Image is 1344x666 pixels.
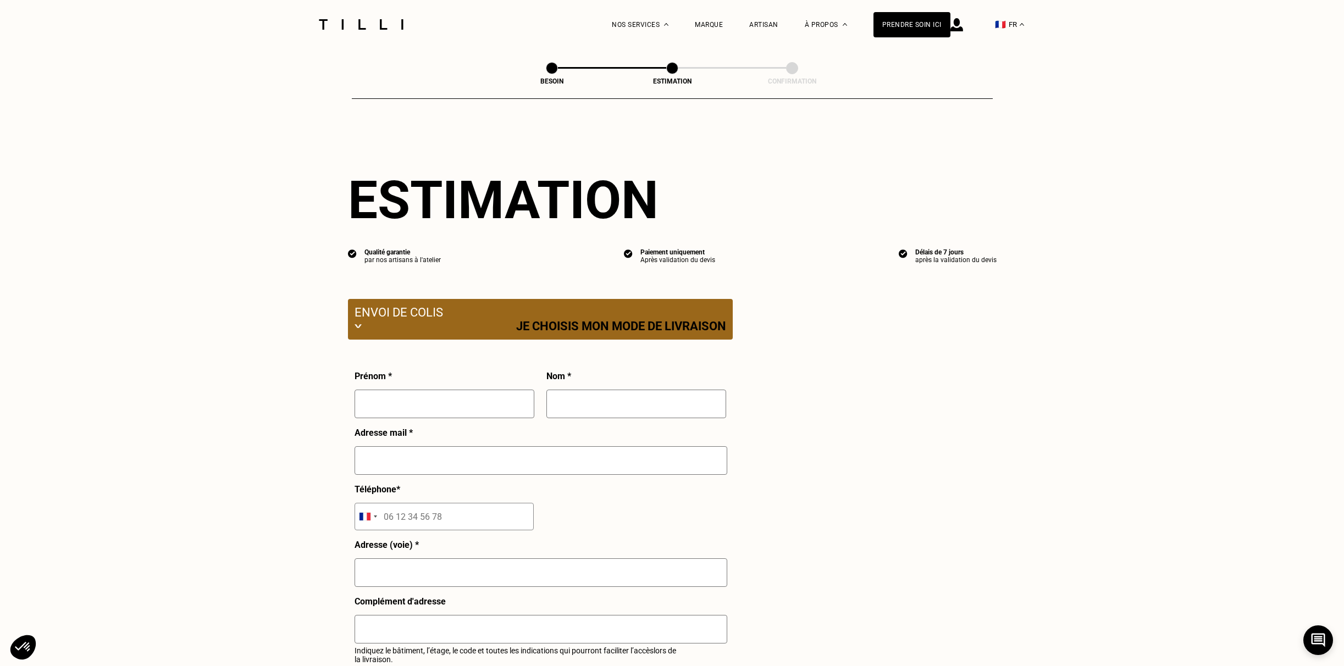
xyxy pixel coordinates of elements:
[664,23,668,26] img: Menu déroulant
[640,256,715,264] div: Après validation du devis
[737,77,847,85] div: Confirmation
[617,77,727,85] div: Estimation
[546,371,571,381] p: Nom *
[355,428,413,438] p: Adresse mail *
[355,306,726,319] p: Envoi de colis
[355,540,419,550] p: Adresse (voie) *
[364,248,441,256] div: Qualité garantie
[355,503,380,530] div: Selected country
[364,256,441,264] div: par nos artisans à l'atelier
[355,596,446,607] p: Complément d'adresse
[640,248,715,256] div: Paiement uniquement
[315,19,407,30] img: Logo du service de couturière Tilli
[355,371,392,381] p: Prénom *
[624,248,633,258] img: icon list info
[995,19,1006,30] span: 🇫🇷
[899,248,908,258] img: icon list info
[695,21,723,29] a: Marque
[1020,23,1024,26] img: menu déroulant
[348,248,357,258] img: icon list info
[355,503,534,530] input: 06 12 34 56 78
[915,248,997,256] div: Délais de 7 jours
[355,484,400,495] p: Téléphone *
[950,18,963,31] img: icône connexion
[348,169,997,231] div: Estimation
[355,319,362,333] img: svg+xml;base64,PHN2ZyB3aWR0aD0iMjIiIGhlaWdodD0iMTEiIHZpZXdCb3g9IjAgMCAyMiAxMSIgZmlsbD0ibm9uZSIgeG...
[749,21,778,29] a: Artisan
[355,646,677,664] p: Indiquez le bâtiment, l’étage, le code et toutes les indications qui pourront faciliter l’accès l...
[843,23,847,26] img: Menu déroulant à propos
[915,256,997,264] div: après la validation du devis
[873,12,950,37] a: Prendre soin ici
[497,77,607,85] div: Besoin
[516,319,726,333] p: Je choisis mon mode de livraison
